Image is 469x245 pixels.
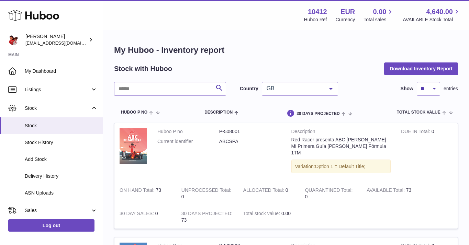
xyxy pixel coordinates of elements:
[305,194,308,199] span: 0
[8,35,19,45] img: hello@redracerbooks.com
[219,128,281,135] dd: P-508001
[281,211,291,216] span: 0.00
[401,129,431,136] strong: DUE IN Total
[291,128,391,137] strong: Description
[361,182,423,205] td: 73
[403,16,461,23] span: AVAILABLE Stock Total
[364,7,394,23] a: 0.00 Total sales
[308,7,327,16] strong: 10412
[340,7,355,16] strong: EUR
[181,187,231,195] strong: UNPROCESSED Total
[367,187,406,195] strong: AVAILABLE Total
[243,187,286,195] strong: ALLOCATED Total
[157,128,219,135] dt: Huboo P no
[204,110,233,115] span: Description
[397,110,440,115] span: Total stock value
[8,219,94,232] a: Log out
[219,138,281,145] dd: ABCSPA
[403,7,461,23] a: 4,640.00 AVAILABLE Stock Total
[396,123,458,182] td: 0
[291,160,391,174] div: Variation:
[444,85,458,92] span: entries
[176,205,238,229] td: 73
[265,85,324,92] span: GB
[120,128,147,164] img: product image
[304,16,327,23] div: Huboo Ref
[121,110,147,115] span: Huboo P no
[238,182,300,205] td: 0
[364,16,394,23] span: Total sales
[120,187,156,195] strong: ON HAND Total
[25,139,98,146] span: Stock History
[373,7,387,16] span: 0.00
[25,207,90,214] span: Sales
[114,45,458,56] h1: My Huboo - Inventory report
[305,187,353,195] strong: QUARANTINED Total
[181,211,233,218] strong: 30 DAYS PROJECTED
[25,86,90,93] span: Listings
[297,112,340,116] span: 30 DAYS PROJECTED
[114,64,172,73] h2: Stock with Huboo
[25,68,98,74] span: My Dashboard
[120,211,155,218] strong: 30 DAY SALES
[176,182,238,205] td: 0
[243,211,281,218] strong: Total stock value
[25,33,87,46] div: [PERSON_NAME]
[25,40,101,46] span: [EMAIL_ADDRESS][DOMAIN_NAME]
[25,190,98,196] span: ASN Uploads
[240,85,258,92] label: Country
[157,138,219,145] dt: Current identifier
[114,182,176,205] td: 73
[114,205,176,229] td: 0
[401,85,413,92] label: Show
[25,105,90,112] span: Stock
[426,7,453,16] span: 4,640.00
[384,62,458,75] button: Download Inventory Report
[25,173,98,179] span: Delivery History
[25,122,98,129] span: Stock
[25,156,98,163] span: Add Stock
[315,164,366,169] span: Option 1 = Default Title;
[336,16,355,23] div: Currency
[291,137,391,156] div: Red Racer presenta ABC [PERSON_NAME] Mi Primera Guía [PERSON_NAME] Fórmula 1TM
